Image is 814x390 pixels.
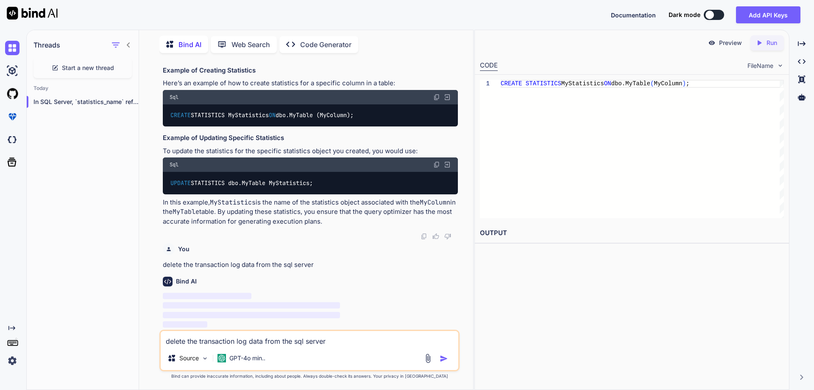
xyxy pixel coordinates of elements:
span: Documentation [611,11,656,19]
span: MyStatistics [561,80,604,87]
p: In this example, is the name of the statistics object associated with the in the table. By updati... [163,198,458,227]
span: ON [604,80,611,87]
h2: OUTPUT [475,223,789,243]
p: Source [179,354,199,362]
img: Open in Browser [443,93,451,101]
img: GPT-4o mini [217,354,226,362]
img: githubLight [5,87,20,101]
span: Dark mode [669,11,700,19]
button: Documentation [611,11,656,20]
img: like [432,233,439,240]
img: Pick Models [201,355,209,362]
span: STATISTICS [525,80,561,87]
img: copy [433,94,440,101]
img: chevron down [777,62,784,69]
code: STATISTICS MyStatistics dbo.MyTable (MyColumn); [170,111,354,120]
div: 1 [480,80,490,88]
span: ) [682,80,686,87]
h3: Example of Creating Statistics [163,66,458,76]
code: STATISTICS dbo.MyTable MyStatistics; [170,179,313,188]
span: ‌ [163,321,207,328]
img: attachment [423,354,433,363]
h1: Threads [33,40,60,50]
img: chat [5,41,20,55]
code: MyColumn [420,198,450,207]
img: premium [5,109,20,124]
code: MyStatistics [210,198,256,207]
span: ON [269,112,276,119]
img: Bind AI [7,7,58,20]
button: Add API Keys [736,6,800,23]
p: GPT-4o min.. [229,354,265,362]
code: MyTable [173,208,199,216]
span: UPDATE [170,179,191,187]
div: CODE [480,61,498,71]
span: ; [686,80,689,87]
p: Web Search [231,39,270,50]
img: preview [708,39,716,47]
h6: Bind AI [176,277,197,286]
h6: You [178,245,190,253]
h2: Today [27,85,139,92]
span: ‌ [163,293,251,299]
span: ( [650,80,654,87]
p: In SQL Server, `statistics_name` refers ... [33,98,139,106]
span: ‌ [163,302,340,309]
span: FileName [747,62,773,70]
img: ai-studio [5,64,20,78]
span: Sql [170,94,178,101]
p: Bind AI [178,39,201,50]
span: CREATE [501,80,522,87]
h3: Example of Updating Specific Statistics [163,133,458,143]
span: Sql [170,161,178,168]
p: Here’s an example of how to create statistics for a specific column in a table: [163,79,458,88]
p: Bind can provide inaccurate information, including about people. Always double-check its answers.... [159,373,460,379]
img: dislike [444,233,451,240]
span: ‌ [163,312,340,318]
p: Preview [719,39,742,47]
span: Start a new thread [62,64,114,72]
p: delete the transaction log data from the sql server [163,260,458,270]
img: copy [433,161,440,168]
span: dbo.MyTable [611,80,650,87]
p: Run [767,39,777,47]
span: CREATE [170,112,191,119]
img: icon [440,354,448,363]
img: darkCloudIdeIcon [5,132,20,147]
p: To update the statistics for the specific statistics object you created, you would use: [163,146,458,156]
p: Code Generator [300,39,351,50]
img: Open in Browser [443,161,451,168]
img: settings [5,354,20,368]
img: copy [421,233,427,240]
span: MyColumn [654,80,682,87]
